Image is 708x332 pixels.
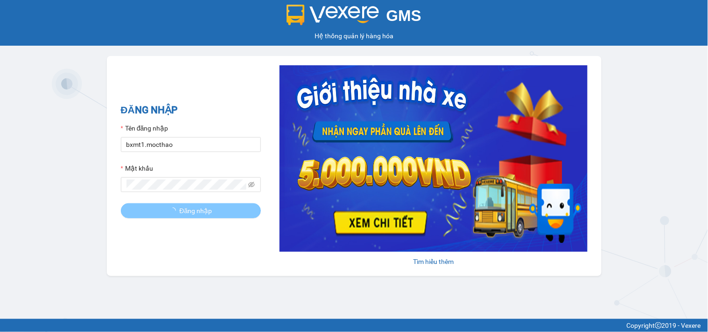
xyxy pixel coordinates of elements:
label: Tên đăng nhập [121,123,168,133]
div: Tìm hiểu thêm [280,256,588,267]
span: GMS [386,7,421,24]
span: loading [169,207,180,214]
input: Tên đăng nhập [121,137,261,152]
img: banner-0 [280,65,588,252]
input: Mật khẩu [126,180,247,190]
span: copyright [655,322,662,329]
button: Đăng nhập [121,203,261,218]
h2: ĐĂNG NHẬP [121,103,261,118]
span: eye-invisible [248,181,255,188]
label: Mật khẩu [121,163,153,173]
a: GMS [287,14,421,21]
span: Đăng nhập [180,206,212,216]
div: Hệ thống quản lý hàng hóa [2,31,706,41]
img: logo 2 [287,5,379,25]
div: Copyright 2019 - Vexere [7,320,701,331]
